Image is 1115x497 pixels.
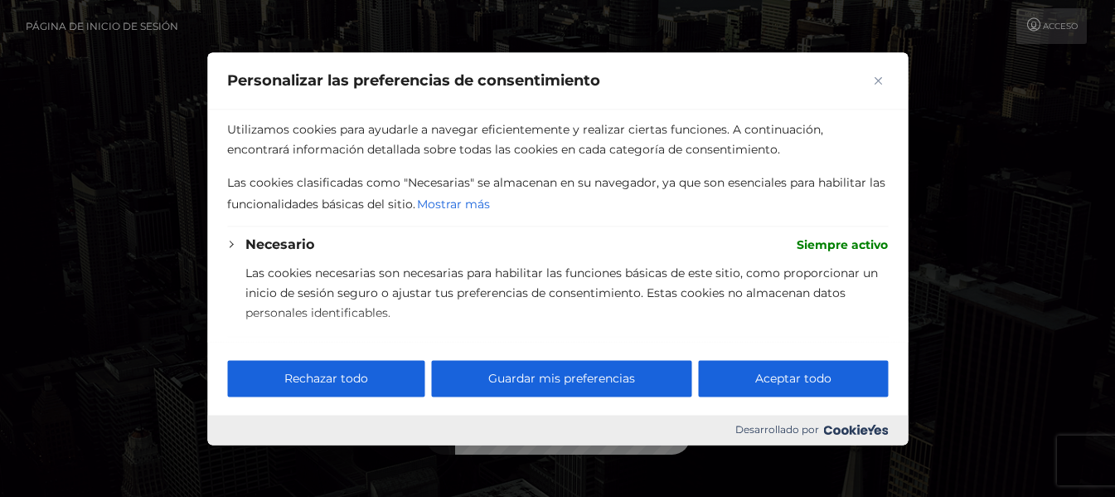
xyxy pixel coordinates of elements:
font: Las cookies necesarias son necesarias para habilitar las funciones básicas de este sitio, como pr... [245,266,878,320]
font: Necesario [245,236,314,252]
font: Siempre activo [797,237,888,252]
button: Necesario [245,235,314,255]
font: Guardar mis preferencias [488,371,635,386]
font: Rechazar todo [284,371,368,386]
button: Cerca [868,71,888,90]
button: Aceptar todo [698,360,888,397]
font: Aceptar todo [755,371,831,386]
img: Cerca [874,76,882,85]
font: Las cookies clasificadas como "Necesarias" se almacenan en su navegador, ya que son esenciales pa... [227,175,885,212]
button: Rechazar todo [227,360,424,397]
font: Mostrar más [417,197,490,212]
button: Guardar mis preferencias [431,360,691,397]
div: Personalizar las preferencias de consentimiento [207,52,908,445]
font: Desarrollado por [735,423,819,436]
font: Personalizar las preferencias de consentimiento [227,71,600,90]
font: Utilizamos cookies para ayudarle a navegar eficientemente y realizar ciertas funciones. A continu... [227,122,823,157]
button: Mostrar más [415,192,492,216]
img: Logotipo de Cookieyes [823,425,888,436]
